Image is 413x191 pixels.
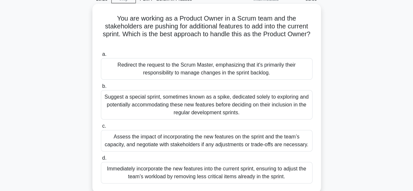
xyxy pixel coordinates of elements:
[100,14,313,46] h5: You are working as a Product Owner in a Scrum team and the stakeholders are pushing for additiona...
[102,155,106,161] span: d.
[102,51,106,57] span: a.
[101,58,312,80] div: Redirect the request to the Scrum Master, emphasizing that it's primarily their responsibility to...
[101,130,312,151] div: Assess the impact of incorporating the new features on the sprint and the team’s capacity, and ne...
[101,90,312,119] div: Suggest a special sprint, sometimes known as a spike, dedicated solely to exploring and potential...
[101,162,312,183] div: Immediately incorporate the new features into the current sprint, ensuring to adjust the team’s w...
[102,123,106,129] span: c.
[102,83,106,89] span: b.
